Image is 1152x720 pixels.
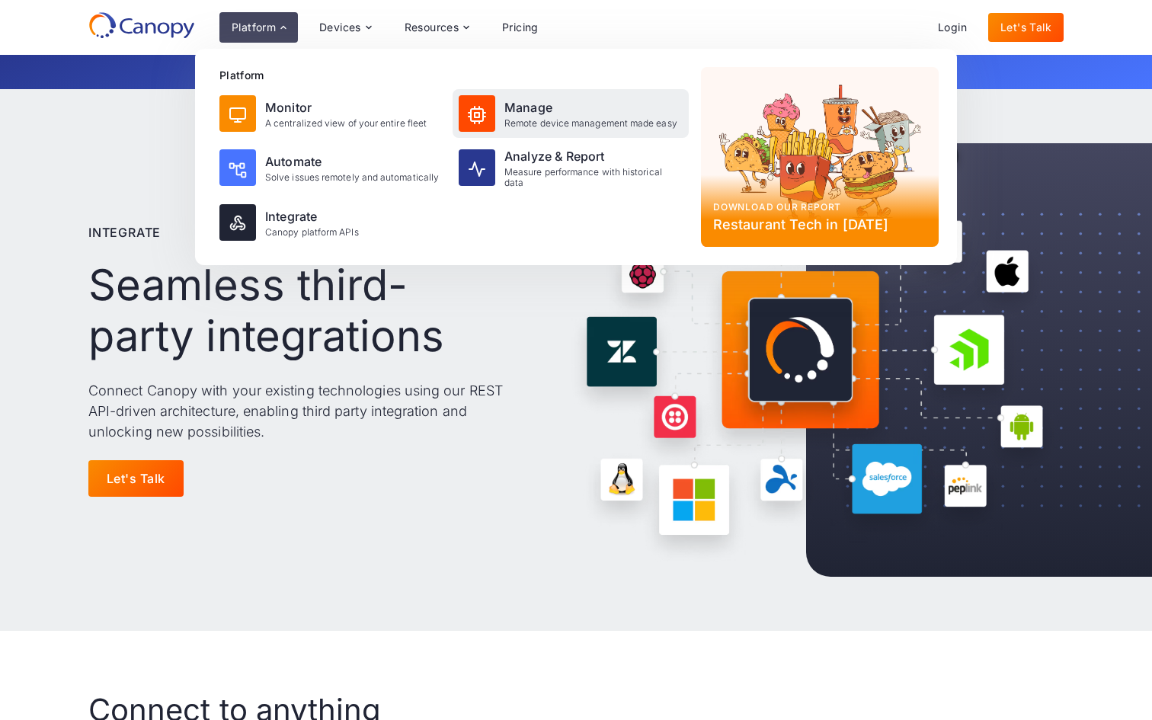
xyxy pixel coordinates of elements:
div: Devices [319,22,361,33]
div: Remote device management made easy [504,118,677,129]
a: IntegrateCanopy platform APIs [213,198,450,247]
div: Analyze & Report [504,147,683,165]
a: Analyze & ReportMeasure performance with historical data [453,141,689,195]
nav: Platform [195,49,957,265]
div: Platform [219,12,298,43]
div: Automate [265,152,439,171]
div: Integrate [265,207,359,226]
div: Devices [307,12,383,43]
a: Let's Talk [988,13,1064,42]
div: Solve issues remotely and automatically [265,172,439,183]
p: Connect Canopy with your existing technologies using our REST API-driven architecture, enabling t... [88,380,508,442]
a: Login [926,13,979,42]
p: Integrate [88,223,161,242]
div: Resources [392,12,481,43]
div: Measure performance with historical data [504,167,683,189]
div: Manage [504,98,677,117]
div: Resources [405,22,459,33]
a: Pricing [490,13,551,42]
div: Monitor [265,98,427,117]
div: Canopy platform APIs [265,227,359,238]
a: AutomateSolve issues remotely and automatically [213,141,450,195]
div: Restaurant Tech in [DATE] [713,214,926,235]
a: Download our reportRestaurant Tech in [DATE] [701,67,939,247]
div: Download our report [713,200,926,214]
div: A centralized view of your entire fleet [265,118,427,129]
div: Platform [219,67,689,83]
a: ManageRemote device management made easy [453,89,689,138]
div: Platform [232,22,276,33]
a: Let's Talk [88,460,184,497]
h1: Seamless third-party integrations [88,260,508,362]
a: MonitorA centralized view of your entire fleet [213,89,450,138]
